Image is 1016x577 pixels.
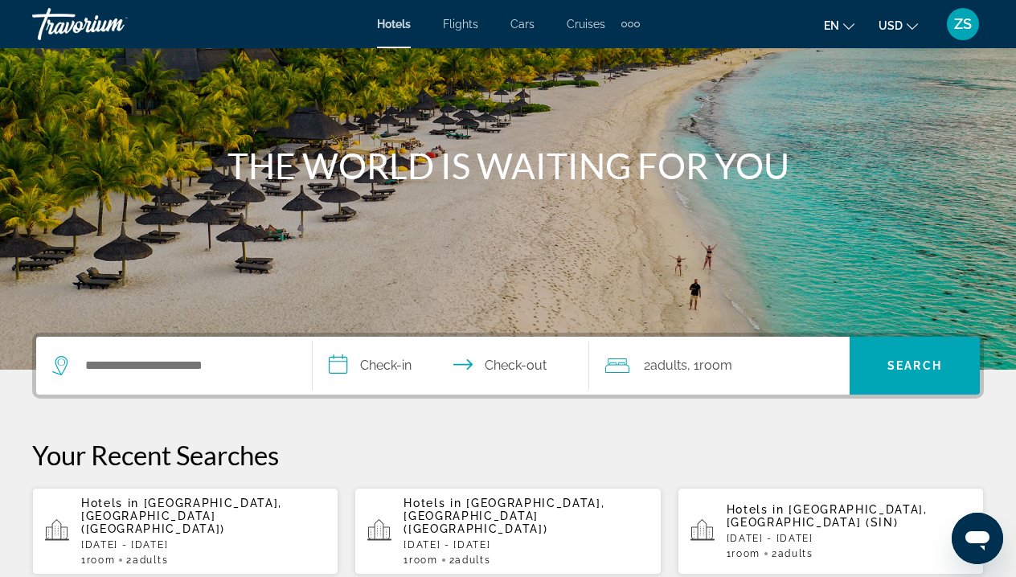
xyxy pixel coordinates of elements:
[81,554,115,566] span: 1
[687,354,732,377] span: , 1
[36,337,980,395] div: Search widget
[32,3,193,45] a: Travorium
[455,554,490,566] span: Adults
[778,548,813,559] span: Adults
[621,11,640,37] button: Extra navigation items
[354,487,661,575] button: Hotels in [GEOGRAPHIC_DATA], [GEOGRAPHIC_DATA] ([GEOGRAPHIC_DATA])[DATE] - [DATE]1Room2Adults
[879,14,918,37] button: Change currency
[772,548,813,559] span: 2
[942,7,984,41] button: User Menu
[87,554,116,566] span: Room
[731,548,760,559] span: Room
[824,19,839,32] span: en
[727,503,785,516] span: Hotels in
[589,337,850,395] button: Travelers: 2 adults, 0 children
[678,487,984,575] button: Hotels in [GEOGRAPHIC_DATA], [GEOGRAPHIC_DATA] (SIN)[DATE] - [DATE]1Room2Adults
[32,487,338,575] button: Hotels in [GEOGRAPHIC_DATA], [GEOGRAPHIC_DATA] ([GEOGRAPHIC_DATA])[DATE] - [DATE]1Room2Adults
[567,18,605,31] a: Cruises
[510,18,535,31] a: Cars
[81,497,139,509] span: Hotels in
[727,503,928,529] span: [GEOGRAPHIC_DATA], [GEOGRAPHIC_DATA] (SIN)
[81,539,326,550] p: [DATE] - [DATE]
[850,337,980,395] button: Search
[952,513,1003,564] iframe: Кнопка запуска окна обмена сообщениями
[81,497,282,535] span: [GEOGRAPHIC_DATA], [GEOGRAPHIC_DATA] ([GEOGRAPHIC_DATA])
[409,554,438,566] span: Room
[879,19,903,32] span: USD
[887,359,942,372] span: Search
[449,554,491,566] span: 2
[377,18,411,31] a: Hotels
[207,145,809,186] h1: THE WORLD IS WAITING FOR YOU
[954,16,972,32] span: ZS
[32,439,984,471] p: Your Recent Searches
[404,554,437,566] span: 1
[126,554,168,566] span: 2
[824,14,854,37] button: Change language
[404,497,604,535] span: [GEOGRAPHIC_DATA], [GEOGRAPHIC_DATA] ([GEOGRAPHIC_DATA])
[313,337,589,395] button: Check in and out dates
[443,18,478,31] a: Flights
[727,548,760,559] span: 1
[644,354,687,377] span: 2
[133,554,168,566] span: Adults
[699,358,732,373] span: Room
[404,497,461,509] span: Hotels in
[727,533,971,544] p: [DATE] - [DATE]
[650,358,687,373] span: Adults
[404,539,648,550] p: [DATE] - [DATE]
